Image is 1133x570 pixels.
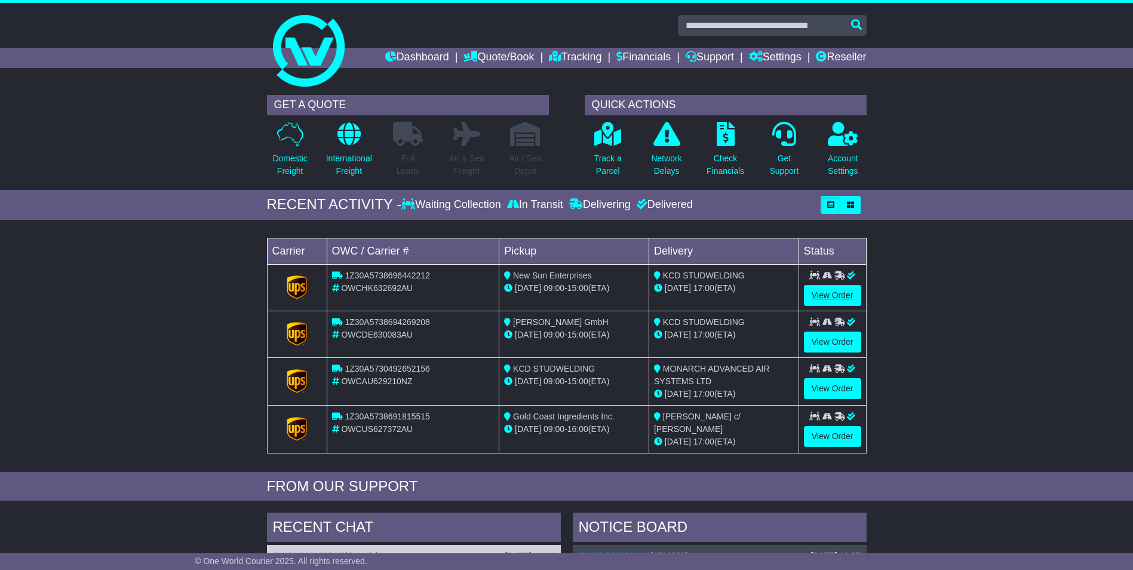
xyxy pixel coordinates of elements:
a: View Order [804,332,861,353]
span: 09:00 [544,424,564,434]
a: CheckFinancials [706,121,745,184]
span: 1Z30A5738694269208 [345,317,429,327]
div: ( ) [579,551,861,561]
div: [DATE] 16:30 [505,551,554,561]
span: New Sun Enterprises [513,271,592,280]
span: [PERSON_NAME] c/ [PERSON_NAME] [654,412,741,434]
div: RECENT CHAT [267,513,561,545]
img: GetCarrierServiceLogo [287,417,307,441]
a: Quote/Book [463,48,534,68]
div: - (ETA) [504,282,644,295]
td: Pickup [499,238,649,264]
p: Air & Sea Freight [449,152,484,177]
div: RECENT ACTIVITY - [267,196,402,213]
td: OWC / Carrier # [327,238,499,264]
div: (ETA) [654,282,794,295]
p: Network Delays [651,152,681,177]
span: 09:00 [544,283,564,293]
div: [DATE] 12:57 [810,551,860,561]
p: Domestic Freight [272,152,307,177]
a: Dashboard [385,48,449,68]
img: GetCarrierServiceLogo [287,322,307,346]
span: 1Z30A5738691815515 [345,412,429,421]
div: Delivered [634,198,693,212]
a: Financials [616,48,671,68]
a: Support [686,48,734,68]
a: DomesticFreight [272,121,308,184]
span: 15:00 [567,283,588,293]
p: Air / Sea Depot [509,152,542,177]
p: Check Financials [707,152,744,177]
span: OWCUS627372AU [341,424,413,434]
div: - (ETA) [504,329,644,341]
span: © One World Courier 2025. All rights reserved. [195,556,367,566]
span: 09:00 [544,376,564,386]
div: NOTICE BOARD [573,513,867,545]
span: [DATE] [665,283,691,293]
div: In Transit [504,198,566,212]
span: 17:00 [693,330,714,339]
span: 17:00 [693,437,714,446]
a: OWCNP601525AU [273,551,345,560]
span: [PERSON_NAME] GmbH [513,317,608,327]
span: KCD STUDWELDING [663,317,745,327]
span: Gold Coast Ingredients Inc. [513,412,615,421]
span: 16:00 [567,424,588,434]
span: [DATE] [515,424,541,434]
span: 17:00 [693,389,714,399]
img: GetCarrierServiceLogo [287,369,307,393]
span: [DATE] [665,389,691,399]
span: OWCHK632692AU [341,283,413,293]
a: NetworkDelays [650,121,682,184]
span: KCD STUDWELDING [663,271,745,280]
td: Status [799,238,866,264]
p: Full Loads [393,152,423,177]
span: 1Z30A5730492652156 [345,364,429,373]
div: (ETA) [654,329,794,341]
a: Track aParcel [594,121,622,184]
div: (ETA) [654,436,794,448]
span: 15:00 [567,376,588,386]
div: ( ) [273,551,555,561]
span: 15:00 [567,330,588,339]
div: QUICK ACTIONS [585,95,867,115]
div: Delivering [566,198,634,212]
a: View Order [804,285,861,306]
span: MONARCH ADVANCED AIR SYSTEMS LTD [654,364,770,386]
div: - (ETA) [504,423,644,436]
span: KCD STUDWELDING [513,364,595,373]
span: Sample [348,551,376,560]
div: (ETA) [654,388,794,400]
span: [DATE] [515,376,541,386]
span: OWCDE630083AU [341,330,413,339]
p: Track a Parcel [594,152,622,177]
span: 1Z30A5738696442212 [345,271,429,280]
span: [DATE] [515,283,541,293]
a: Tracking [549,48,601,68]
td: Carrier [267,238,327,264]
p: International Freight [326,152,372,177]
div: - (ETA) [504,375,644,388]
span: [DATE] [515,330,541,339]
a: OWCDE630083AU [579,551,650,560]
a: GetSupport [769,121,799,184]
div: FROM OUR SUPPORT [267,478,867,495]
span: 09:00 [544,330,564,339]
span: 4513031 [653,551,686,560]
a: View Order [804,426,861,447]
div: GET A QUOTE [267,95,549,115]
span: OWCAU629210NZ [341,376,412,386]
img: GetCarrierServiceLogo [287,275,307,299]
a: InternationalFreight [326,121,373,184]
span: 17:00 [693,283,714,293]
a: Reseller [816,48,866,68]
span: [DATE] [665,437,691,446]
p: Get Support [769,152,799,177]
div: Waiting Collection [401,198,503,212]
a: Settings [749,48,802,68]
a: AccountSettings [827,121,859,184]
span: [DATE] [665,330,691,339]
p: Account Settings [828,152,858,177]
a: View Order [804,378,861,399]
td: Delivery [649,238,799,264]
